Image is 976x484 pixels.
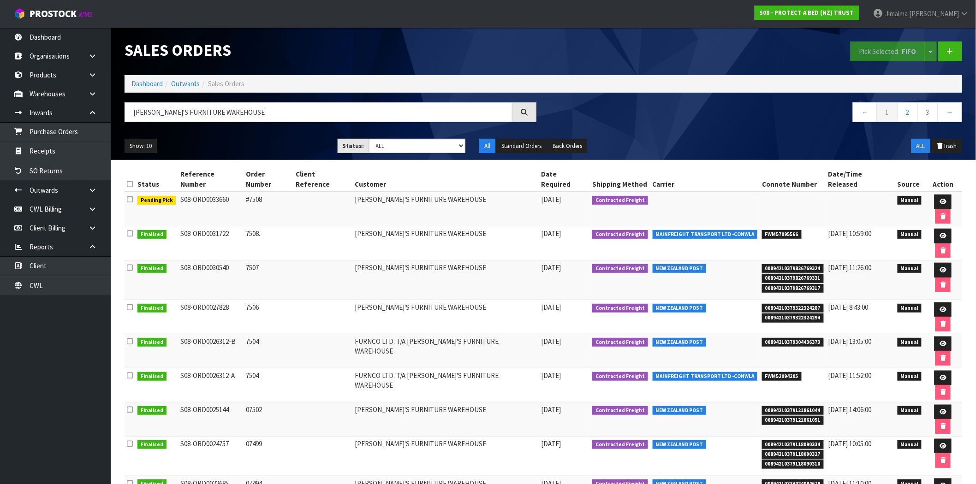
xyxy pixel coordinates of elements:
[898,372,922,381] span: Manual
[592,304,648,313] span: Contracted Freight
[496,139,547,153] button: Standard Orders
[762,304,824,313] span: 00894210379322324287
[898,196,922,205] span: Manual
[179,167,244,192] th: Reference Number
[479,139,495,153] button: All
[828,439,872,448] span: [DATE] 10:05:00
[179,300,244,334] td: S08-ORD0027828
[592,196,648,205] span: Contracted Freight
[898,264,922,273] span: Manual
[755,6,859,20] a: S08 - PROTECT A BED (NZ) TRUST
[353,402,539,436] td: [PERSON_NAME]'S FURNITURE WAREHOUSE
[653,406,707,415] span: NEW ZEALAND POST
[244,226,293,260] td: 7508.
[137,406,167,415] span: Finalised
[137,230,167,239] span: Finalised
[760,167,826,192] th: Connote Number
[762,230,802,239] span: FWM57095566
[828,263,872,272] span: [DATE] 11:26:00
[353,226,539,260] td: [PERSON_NAME]'S FURNITURE WAREHOUSE
[30,8,77,20] span: ProStock
[828,229,872,238] span: [DATE] 10:59:00
[542,371,561,380] span: [DATE]
[179,226,244,260] td: S08-ORD0031722
[653,230,758,239] span: MAINFREIGHT TRANSPORT LTD -CONWLA
[137,304,167,313] span: Finalised
[762,372,802,381] span: FWM52094205
[762,264,824,273] span: 00894210379826769324
[244,334,293,368] td: 7504
[828,303,869,312] span: [DATE] 8:43:00
[762,338,824,347] span: 00894210379304436373
[353,334,539,368] td: FURNCO LTD. T/A [PERSON_NAME]'S FURNITURE WAREHOUSE
[135,167,179,192] th: Status
[938,102,962,122] a: →
[760,9,854,17] strong: S08 - PROTECT A BED (NZ) TRUST
[762,440,824,449] span: 00894210379118090334
[853,102,877,122] a: ←
[244,368,293,402] td: 7504
[762,450,824,459] span: 00894210379118090327
[653,264,707,273] span: NEW ZEALAND POST
[762,406,824,415] span: 00894210379121861044
[244,192,293,226] td: #7508
[911,139,930,153] button: ALL
[917,102,938,122] a: 3
[78,10,93,19] small: WMS
[653,440,707,449] span: NEW ZEALAND POST
[353,436,539,476] td: [PERSON_NAME]'S FURNITURE WAREHOUSE
[179,334,244,368] td: S08-ORD0026312-B
[898,230,922,239] span: Manual
[592,440,648,449] span: Contracted Freight
[542,303,561,312] span: [DATE]
[885,9,908,18] span: Jimaima
[137,264,167,273] span: Finalised
[762,460,824,469] span: 00894210379118090310
[14,8,25,19] img: cube-alt.png
[902,47,916,56] strong: FIFO
[542,405,561,414] span: [DATE]
[828,371,872,380] span: [DATE] 11:52:00
[353,167,539,192] th: Customer
[762,274,824,283] span: 00894210379826769331
[293,167,352,192] th: Client Reference
[353,300,539,334] td: [PERSON_NAME]'S FURNITURE WAREHOUSE
[762,284,824,293] span: 00894210379826769317
[131,79,163,88] a: Dashboard
[353,368,539,402] td: FURNCO LTD. T/A [PERSON_NAME]'S FURNITURE WAREHOUSE
[931,139,962,153] button: Trash
[548,139,587,153] button: Back Orders
[826,167,895,192] th: Date/Time Released
[924,167,962,192] th: Action
[653,338,707,347] span: NEW ZEALAND POST
[208,79,244,88] span: Sales Orders
[828,337,872,346] span: [DATE] 13:05:00
[898,338,922,347] span: Manual
[828,405,872,414] span: [DATE] 14:06:00
[179,260,244,300] td: S08-ORD0030540
[895,167,924,192] th: Source
[542,439,561,448] span: [DATE]
[653,372,758,381] span: MAINFREIGHT TRANSPORT LTD -CONWLA
[592,338,648,347] span: Contracted Freight
[909,9,959,18] span: [PERSON_NAME]
[179,436,244,476] td: S08-ORD0024757
[898,406,922,415] span: Manual
[137,440,167,449] span: Finalised
[137,372,167,381] span: Finalised
[898,304,922,313] span: Manual
[244,402,293,436] td: 07502
[137,338,167,347] span: Finalised
[353,260,539,300] td: [PERSON_NAME]'S FURNITURE WAREHOUSE
[592,406,648,415] span: Contracted Freight
[542,195,561,204] span: [DATE]
[762,313,824,323] span: 00894210379322324294
[762,416,824,425] span: 00894210379121861051
[137,196,176,205] span: Pending Pick
[592,372,648,381] span: Contracted Freight
[592,264,648,273] span: Contracted Freight
[542,337,561,346] span: [DATE]
[650,167,760,192] th: Carrier
[125,41,536,59] h1: Sales Orders
[590,167,650,192] th: Shipping Method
